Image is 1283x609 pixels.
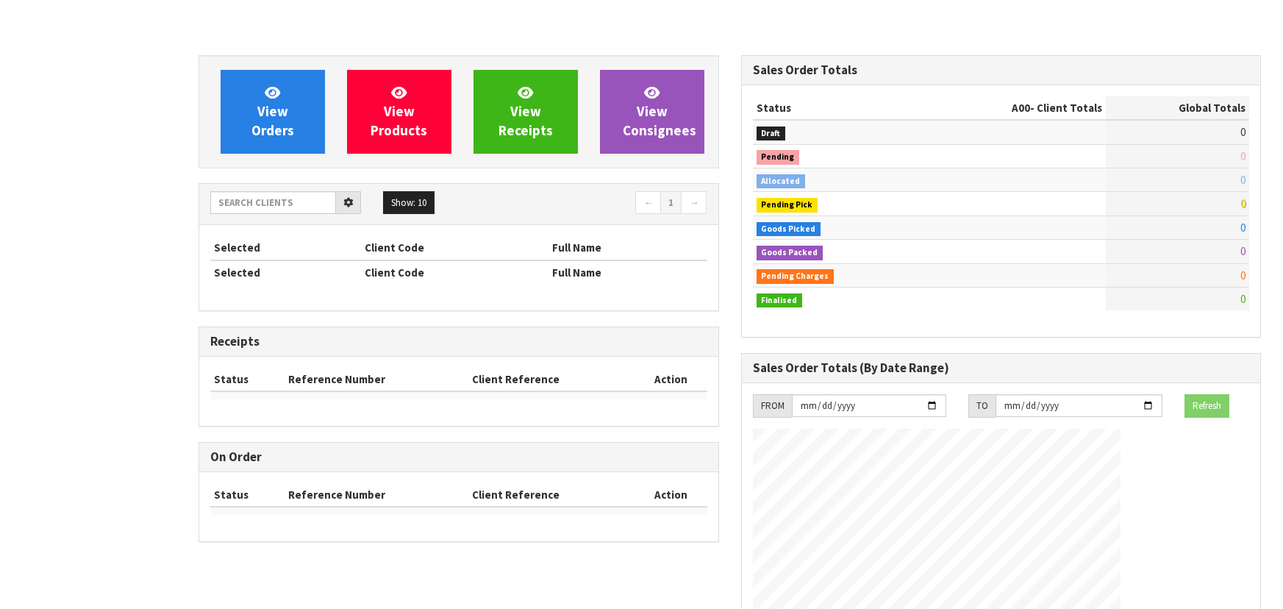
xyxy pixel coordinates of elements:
span: Allocated [757,174,806,189]
th: Status [210,483,285,507]
button: Show: 10 [383,191,435,215]
th: Global Totals [1106,96,1249,120]
a: ← [635,191,661,215]
span: Draft [757,127,786,141]
th: Status [753,96,917,120]
div: FROM [753,394,792,418]
nav: Page navigation [470,191,707,217]
span: View Products [371,84,427,139]
span: 0 [1240,173,1246,187]
span: 0 [1240,125,1246,139]
span: Pending Charges [757,269,835,284]
th: Full Name [548,236,707,260]
th: Client Code [361,236,548,260]
th: Reference Number [285,368,468,391]
a: 1 [660,191,682,215]
a: → [681,191,707,215]
span: 0 [1240,149,1246,163]
th: Client Reference [468,368,636,391]
th: Client Reference [468,483,636,507]
a: ViewProducts [347,70,451,154]
th: Action [635,483,707,507]
th: Selected [210,236,361,260]
h3: Receipts [210,335,707,349]
span: 0 [1240,221,1246,235]
h3: Sales Order Totals [753,63,1250,77]
th: Client Code [361,260,548,284]
span: 0 [1240,292,1246,306]
span: A00 [1012,101,1030,115]
th: Status [210,368,285,391]
span: Pending Pick [757,198,818,213]
span: View Consignees [623,84,696,139]
th: Reference Number [285,483,468,507]
th: - Client Totals [917,96,1106,120]
a: ViewConsignees [600,70,704,154]
span: 0 [1240,268,1246,282]
span: Goods Picked [757,222,821,237]
div: TO [968,394,996,418]
span: Goods Packed [757,246,823,260]
span: Pending [757,150,800,165]
h3: On Order [210,450,707,464]
a: ViewReceipts [473,70,578,154]
h3: Sales Order Totals (By Date Range) [753,361,1250,375]
span: 0 [1240,196,1246,210]
th: Action [635,368,707,391]
th: Full Name [548,260,707,284]
button: Refresh [1184,394,1229,418]
th: Selected [210,260,361,284]
span: Finalised [757,293,803,308]
a: ViewOrders [221,70,325,154]
span: View Orders [251,84,294,139]
span: View Receipts [498,84,553,139]
input: Search clients [210,191,336,214]
span: 0 [1240,244,1246,258]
